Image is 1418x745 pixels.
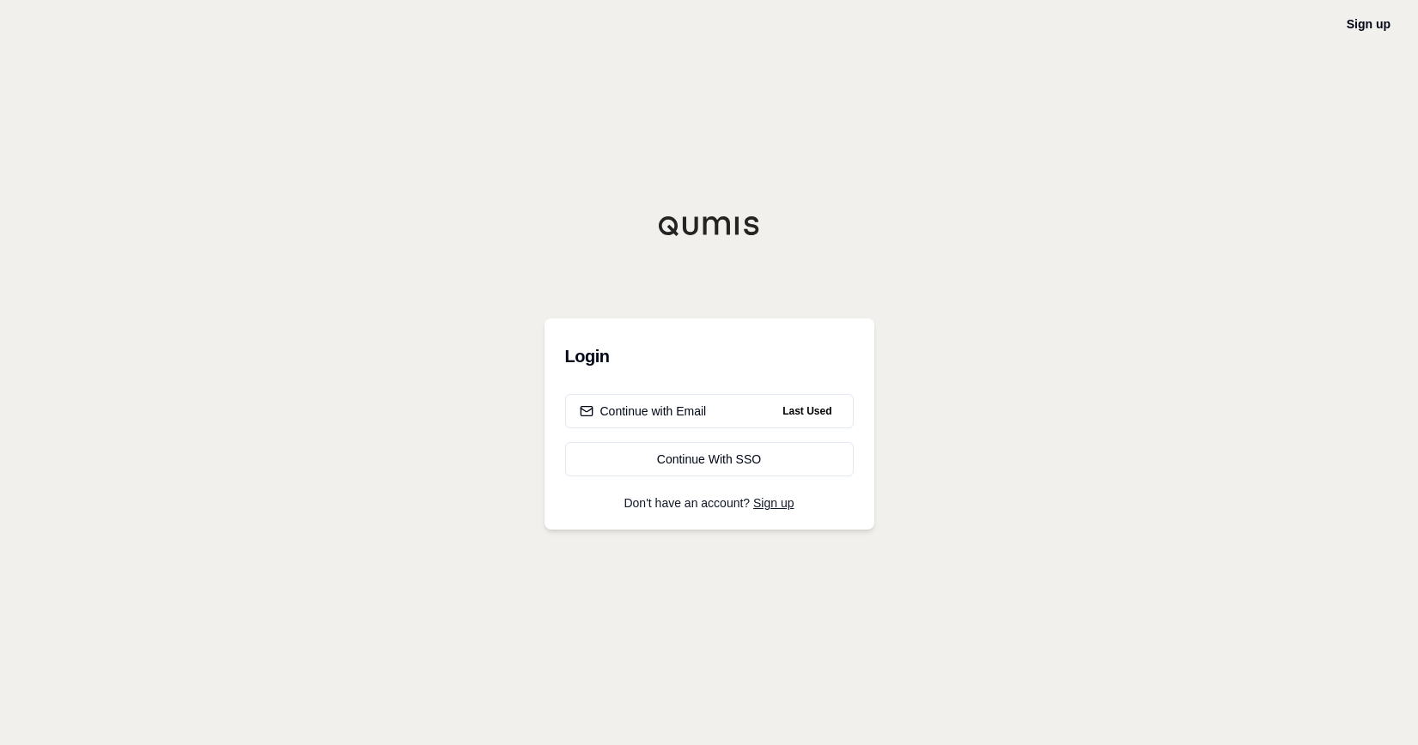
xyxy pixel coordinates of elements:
span: Last Used [776,401,838,421]
p: Don't have an account? [565,497,854,509]
div: Continue with Email [580,403,707,420]
div: Continue With SSO [580,451,839,468]
button: Continue with EmailLast Used [565,394,854,428]
a: Sign up [1347,17,1391,31]
a: Continue With SSO [565,442,854,476]
a: Sign up [753,496,794,510]
h3: Login [565,339,854,373]
img: Qumis [658,215,761,236]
